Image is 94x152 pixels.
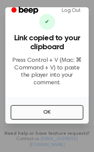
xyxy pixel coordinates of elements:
[11,57,83,87] p: Press Control + V (Mac: ⌘ Command + V) to paste the player into your comment.
[11,105,83,120] button: OK
[39,14,55,30] div: ✔
[7,4,44,17] a: Beep
[11,34,83,52] h3: Link copied to your clipboard
[55,3,87,19] a: Log Out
